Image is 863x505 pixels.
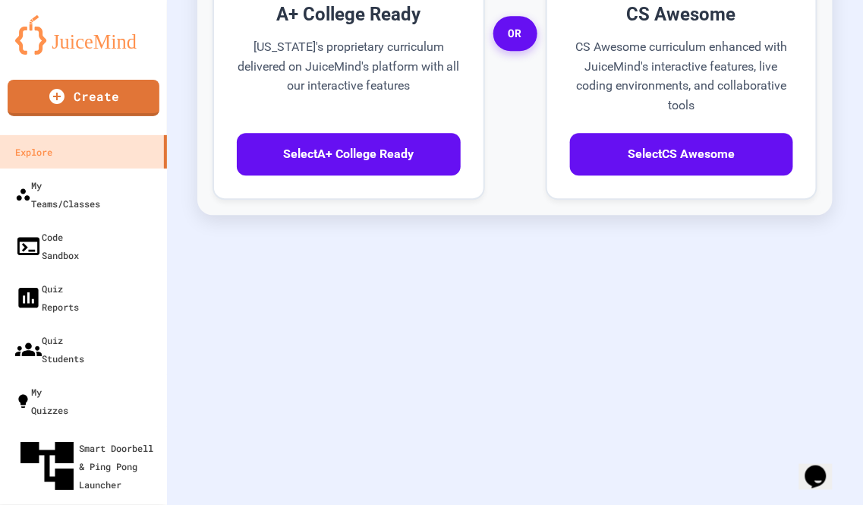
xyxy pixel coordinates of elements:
div: Quiz Reports [15,279,79,316]
div: My Teams/Classes [15,176,100,213]
button: SelectA+ College Ready [237,133,461,175]
span: OR [493,16,537,51]
iframe: chat widget [799,444,848,490]
div: Quiz Students [15,331,84,368]
a: Create [8,80,159,116]
button: SelectCS Awesome [570,133,794,175]
img: logo-orange.svg [15,15,152,55]
p: CS Awesome curriculum enhanced with JuiceMind's interactive features, live coding environments, a... [570,37,794,115]
h3: A+ College Ready [237,1,461,28]
p: [US_STATE]'s proprietary curriculum delivered on JuiceMind's platform with all our interactive fe... [237,37,461,115]
div: My Quizzes [15,383,68,419]
h3: CS Awesome [570,1,794,28]
div: Explore [15,143,52,161]
div: Smart Doorbell & Ping Pong Launcher [15,434,161,498]
div: Code Sandbox [15,228,79,264]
